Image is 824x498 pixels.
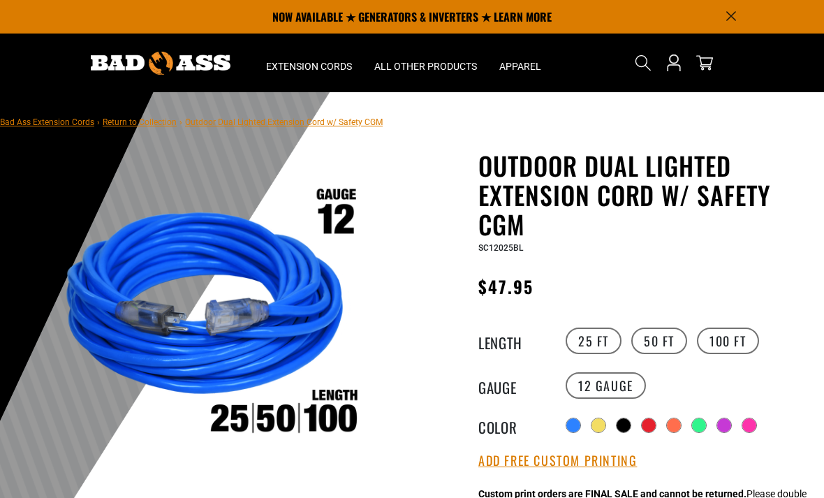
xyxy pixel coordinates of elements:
span: Outdoor Dual Lighted Extension Cord w/ Safety CGM [185,117,383,127]
legend: Color [478,416,548,434]
summary: Apparel [488,34,552,92]
span: All Other Products [374,60,477,73]
label: 50 FT [631,328,687,354]
summary: All Other Products [363,34,488,92]
label: 100 FT [697,328,759,354]
summary: Search [632,52,654,74]
label: 25 FT [566,328,621,354]
span: › [97,117,100,127]
img: Bad Ass Extension Cords [91,52,230,75]
span: Extension Cords [266,60,352,73]
h1: Outdoor Dual Lighted Extension Cord w/ Safety CGM [478,151,814,239]
span: SC12025BL [478,243,523,253]
span: Apparel [499,60,541,73]
legend: Gauge [478,376,548,395]
legend: Length [478,332,548,350]
summary: Extension Cords [255,34,363,92]
span: › [179,117,182,127]
button: Add Free Custom Printing [478,453,637,469]
a: Return to Collection [103,117,177,127]
span: $47.95 [478,274,534,299]
label: 12 Gauge [566,372,646,399]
